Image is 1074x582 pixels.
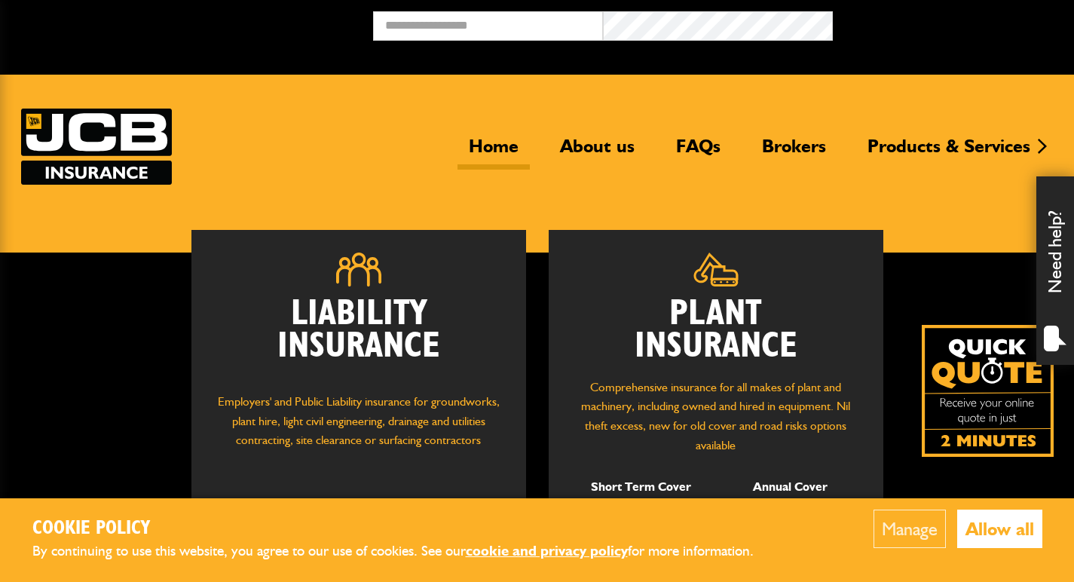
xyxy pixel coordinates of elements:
p: Annual Cover [727,477,854,497]
div: Need help? [1036,176,1074,365]
button: Allow all [957,510,1042,548]
h2: Cookie Policy [32,517,779,541]
h2: Plant Insurance [571,298,861,363]
a: cookie and privacy policy [466,542,628,559]
a: Get your insurance quote isn just 2-minutes [922,325,1054,457]
a: Brokers [751,135,837,170]
a: About us [549,135,646,170]
button: Manage [874,510,946,548]
p: Comprehensive insurance for all makes of plant and machinery, including owned and hired in equipm... [571,378,861,455]
p: Short Term Cover [578,477,705,497]
img: JCB Insurance Services logo [21,109,172,185]
p: By continuing to use this website, you agree to our use of cookies. See our for more information. [32,540,779,563]
p: Employers' and Public Liability insurance for groundworks, plant hire, light civil engineering, d... [214,392,503,464]
a: FAQs [665,135,732,170]
a: Home [457,135,530,170]
img: Quick Quote [922,325,1054,457]
a: JCB Insurance Services [21,109,172,185]
h2: Liability Insurance [214,298,503,378]
button: Broker Login [833,11,1063,35]
a: Products & Services [856,135,1042,170]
